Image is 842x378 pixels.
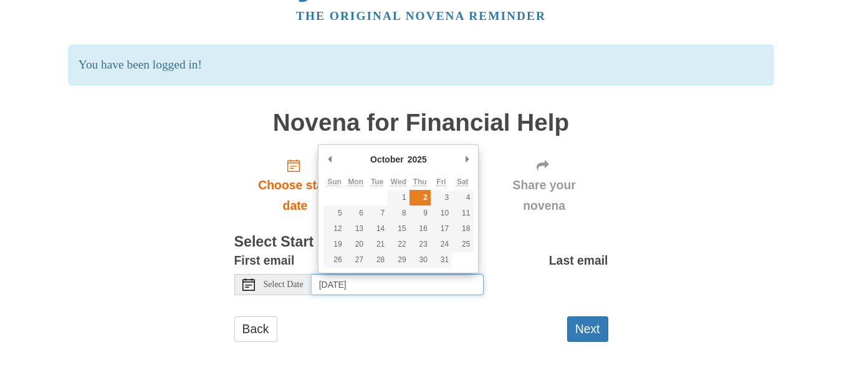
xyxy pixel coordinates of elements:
input: Use the arrow keys to pick a date [312,274,484,295]
button: Next [567,316,608,342]
button: 15 [388,221,409,237]
button: 31 [431,252,452,268]
button: 29 [388,252,409,268]
button: 5 [323,206,345,221]
button: Previous Month [323,150,336,169]
div: October [368,150,406,169]
button: 20 [345,237,366,252]
button: 13 [345,221,366,237]
abbr: Saturday [457,177,469,186]
a: Choose start date [234,148,356,222]
button: 19 [323,237,345,252]
button: 18 [452,221,473,237]
button: 14 [366,221,388,237]
abbr: Wednesday [391,177,406,186]
button: 3 [431,190,452,206]
label: Last email [549,250,608,271]
p: You have been logged in! [69,45,773,85]
h1: Novena for Financial Help [234,110,608,136]
button: 16 [409,221,431,237]
a: The original novena reminder [296,9,546,22]
button: 22 [388,237,409,252]
button: 23 [409,237,431,252]
abbr: Thursday [413,177,427,186]
button: Next Month [461,150,473,169]
button: 17 [431,221,452,237]
button: 26 [323,252,345,268]
div: 2025 [406,150,429,169]
h3: Select Start Date [234,234,608,250]
abbr: Monday [348,177,364,186]
span: Select Date [264,280,304,289]
button: 1 [388,190,409,206]
span: Share your novena [493,175,596,216]
abbr: Tuesday [371,177,383,186]
span: Choose start date [247,175,344,216]
button: 21 [366,237,388,252]
abbr: Sunday [327,177,342,186]
button: 2 [409,190,431,206]
button: 24 [431,237,452,252]
button: 9 [409,206,431,221]
label: First email [234,250,295,271]
button: 11 [452,206,473,221]
button: 7 [366,206,388,221]
button: 30 [409,252,431,268]
button: 27 [345,252,366,268]
button: 28 [366,252,388,268]
a: Back [234,316,277,342]
button: 6 [345,206,366,221]
button: 10 [431,206,452,221]
div: Click "Next" to confirm your start date first. [481,148,608,222]
button: 8 [388,206,409,221]
abbr: Friday [436,177,446,186]
button: 25 [452,237,473,252]
button: 12 [323,221,345,237]
button: 4 [452,190,473,206]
